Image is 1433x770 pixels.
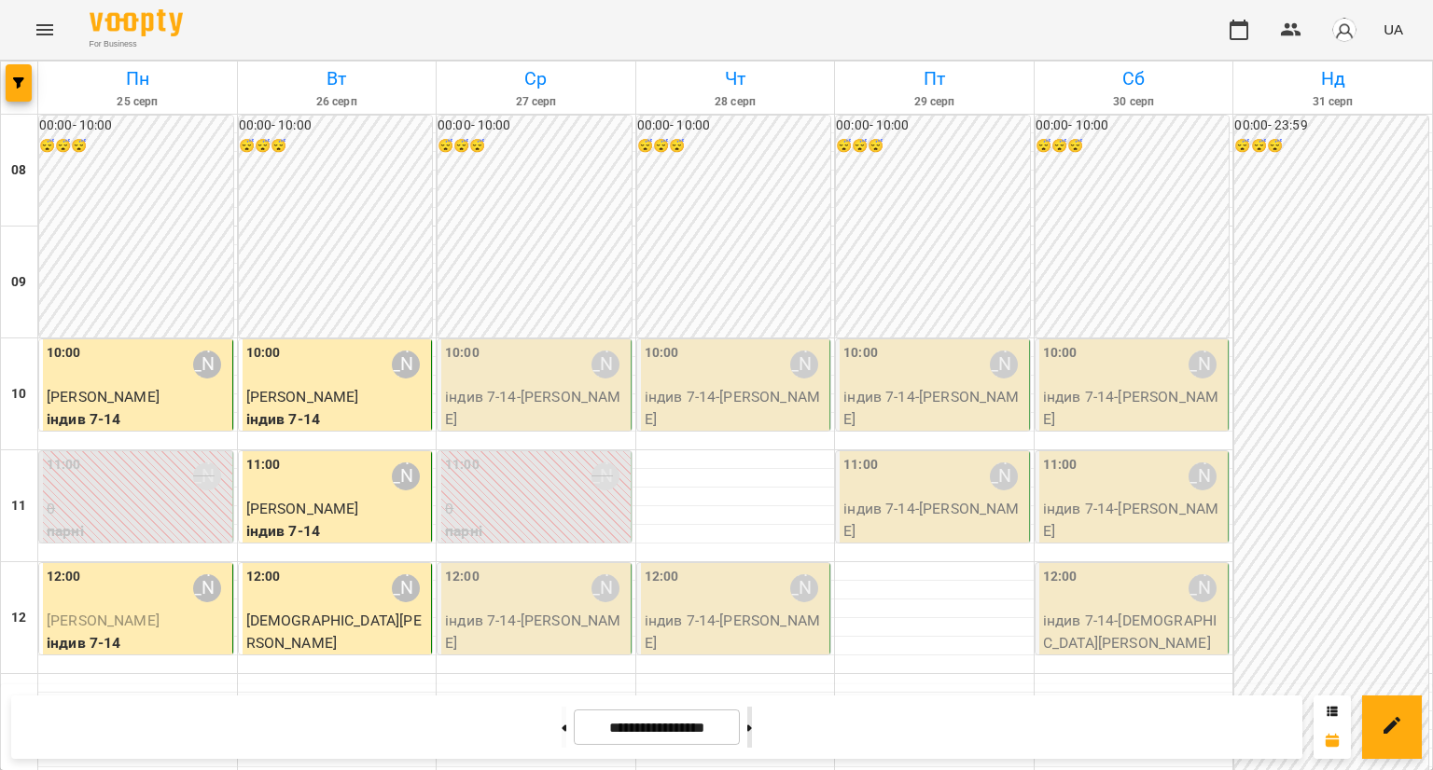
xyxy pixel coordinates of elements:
span: [DEMOGRAPHIC_DATA][PERSON_NAME] [246,612,422,652]
label: 10:00 [1043,343,1078,364]
div: Вікторія Половинка [1189,462,1217,490]
label: 12:00 [1043,567,1078,587]
span: [PERSON_NAME] [47,388,160,406]
div: Вікторія Половинка [1189,574,1217,602]
span: For Business [90,38,183,50]
h6: 26 серп [241,93,434,111]
h6: 😴😴😴 [1234,136,1428,157]
div: Вікторія Половинка [790,351,818,378]
p: індив 7-14 - [PERSON_NAME] [645,386,827,430]
label: 12:00 [47,567,81,587]
label: 11:00 [1043,455,1078,475]
p: 0 [47,498,229,520]
span: [PERSON_NAME] [246,388,359,406]
p: індив 7-14 [246,520,428,543]
p: індив 7-14 - [PERSON_NAME] [645,610,827,653]
p: індив 7-14 - [PERSON_NAME] [445,610,627,653]
p: 0 [445,498,627,520]
h6: Ср [439,64,633,93]
h6: 31 серп [1236,93,1429,111]
label: 12:00 [645,567,679,587]
h6: 12 [11,608,26,628]
label: 12:00 [445,567,480,587]
p: індив 7-14 - [PERSON_NAME] [445,386,627,430]
h6: Вт [241,64,434,93]
h6: 😴😴😴 [836,136,1030,157]
div: Вікторія Половинка [392,574,420,602]
h6: Пн [41,64,234,93]
h6: 10 [11,384,26,405]
p: індив 7-14 [246,408,428,431]
h6: 00:00 - 10:00 [637,116,831,136]
span: UA [1384,20,1403,39]
div: Вікторія Половинка [193,351,221,378]
h6: 29 серп [838,93,1031,111]
p: індив 7-14 - [PERSON_NAME] [1043,386,1225,430]
h6: 😴😴😴 [438,136,632,157]
p: індив 7-14 - [PERSON_NAME] [843,498,1025,542]
span: [PERSON_NAME] [47,612,160,629]
div: Вікторія Половинка [1189,351,1217,378]
p: індив 7-14 [246,653,428,676]
div: Вікторія Половинка [392,462,420,490]
p: індив 7-14 [47,408,229,431]
label: 10:00 [645,343,679,364]
label: 11:00 [246,455,281,475]
h6: 00:00 - 10:00 [438,116,632,136]
h6: Пт [838,64,1031,93]
h6: 00:00 - 10:00 [39,116,233,136]
h6: 00:00 - 10:00 [239,116,433,136]
h6: 30 серп [1037,93,1231,111]
h6: 😴😴😴 [39,136,233,157]
div: Вікторія Половинка [591,574,619,602]
h6: 00:00 - 10:00 [836,116,1030,136]
h6: 😴😴😴 [637,136,831,157]
h6: 09 [11,272,26,293]
div: Вікторія Половинка [990,462,1018,490]
img: Voopty Logo [90,9,183,36]
label: 11:00 [843,455,878,475]
label: 10:00 [47,343,81,364]
h6: 00:00 - 23:59 [1234,116,1428,136]
div: Вікторія Половинка [591,351,619,378]
h6: Чт [639,64,832,93]
h6: 11 [11,496,26,516]
h6: Нд [1236,64,1429,93]
div: Вікторія Половинка [591,462,619,490]
p: парні [445,520,627,543]
div: Вікторія Половинка [790,574,818,602]
h6: 08 [11,160,26,181]
h6: 28 серп [639,93,832,111]
div: Вікторія Половинка [193,462,221,490]
img: avatar_s.png [1331,17,1357,43]
h6: 27 серп [439,93,633,111]
h6: 25 серп [41,93,234,111]
label: 10:00 [246,343,281,364]
p: індив 7-14 [47,632,229,654]
div: Вікторія Половинка [193,574,221,602]
label: 12:00 [246,567,281,587]
h6: Сб [1037,64,1231,93]
p: індив 7-14 - [PERSON_NAME] [843,386,1025,430]
h6: 😴😴😴 [1036,136,1230,157]
p: індив 7-14 - [DEMOGRAPHIC_DATA][PERSON_NAME] [1043,610,1225,653]
label: 11:00 [445,455,480,475]
p: індив 7-14 - [PERSON_NAME] [1043,498,1225,542]
button: Menu [22,7,67,52]
div: Вікторія Половинка [990,351,1018,378]
label: 10:00 [445,343,480,364]
span: [PERSON_NAME] [246,500,359,517]
label: 10:00 [843,343,878,364]
div: Вікторія Половинка [392,351,420,378]
h6: 00:00 - 10:00 [1036,116,1230,136]
button: UA [1376,12,1411,47]
h6: 😴😴😴 [239,136,433,157]
p: парні [47,520,229,543]
label: 11:00 [47,455,81,475]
